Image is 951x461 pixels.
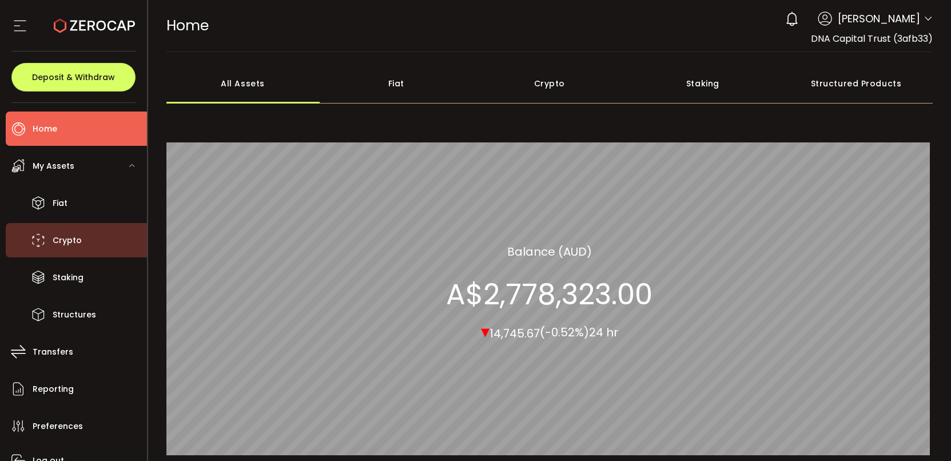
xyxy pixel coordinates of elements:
div: Fiat [320,63,473,104]
span: Transfers [33,344,73,360]
span: Home [33,121,57,137]
span: My Assets [33,158,74,174]
span: [PERSON_NAME] [838,11,920,26]
span: 24 hr [589,324,618,340]
div: All Assets [166,63,320,104]
span: Crypto [53,232,82,249]
span: (-0.52%) [540,324,589,340]
section: Balance (AUD) [507,243,592,260]
span: ▾ [481,319,490,343]
span: Reporting [33,381,74,398]
span: Fiat [53,195,67,212]
span: DNA Capital Trust (3afb33) [811,32,933,45]
div: Crypto [473,63,626,104]
span: Home [166,15,209,35]
span: Staking [53,269,83,286]
button: Deposit & Withdraw [11,63,136,92]
section: A$2,778,323.00 [446,277,652,311]
span: Preferences [33,418,83,435]
span: Structures [53,307,96,323]
span: Deposit & Withdraw [32,73,115,81]
iframe: Chat Widget [894,406,951,461]
span: 14,745.67 [490,325,540,341]
div: Structured Products [779,63,933,104]
div: Staking [626,63,779,104]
